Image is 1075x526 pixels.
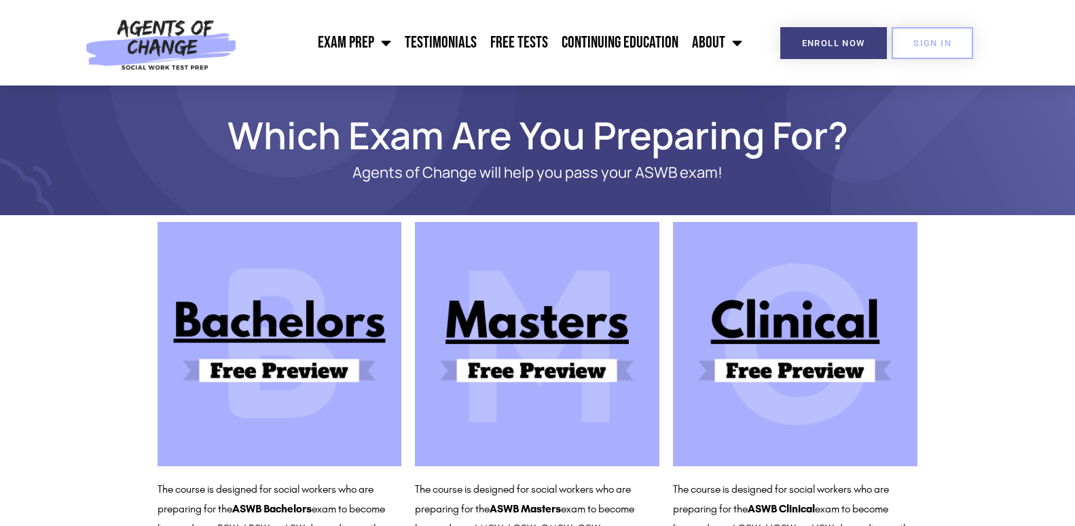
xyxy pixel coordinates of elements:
[244,26,749,60] nav: Menu
[311,26,398,60] a: Exam Prep
[398,26,484,60] a: Testimonials
[913,39,951,48] span: SIGN IN
[780,27,887,59] a: Enroll Now
[205,164,871,181] p: Agents of Change will help you pass your ASWB exam!
[490,502,561,515] b: ASWB Masters
[232,502,312,515] b: ASWB Bachelors
[685,26,749,60] a: About
[555,26,685,60] a: Continuing Education
[484,26,555,60] a: Free Tests
[802,39,865,48] span: Enroll Now
[151,119,925,151] h1: Which Exam Are You Preparing For?
[748,502,815,515] b: ASWB Clinical
[892,27,973,59] a: SIGN IN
